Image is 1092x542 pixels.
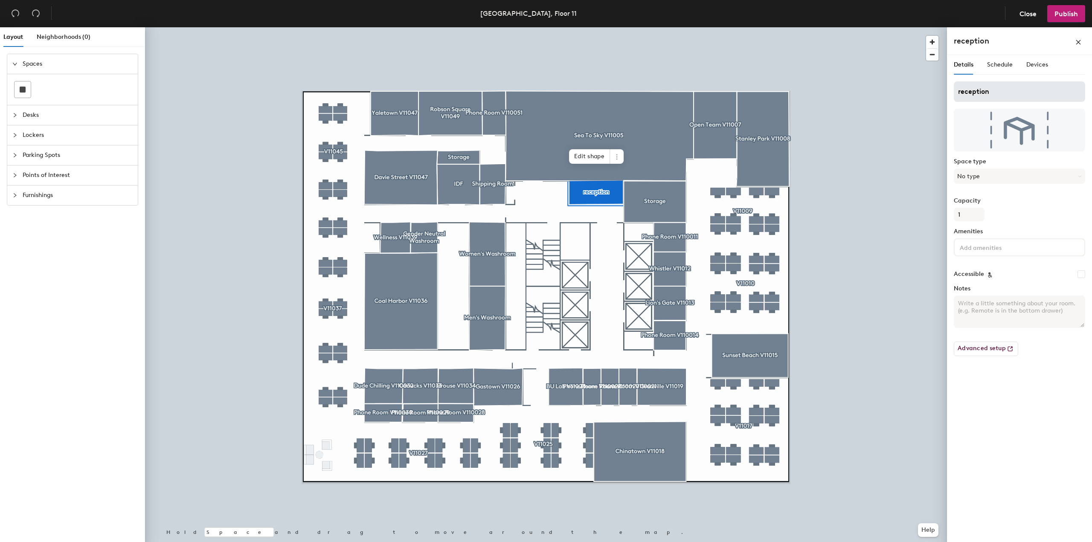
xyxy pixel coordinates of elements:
button: Close [1012,5,1044,22]
span: Spaces [23,54,133,74]
span: collapsed [12,173,17,178]
span: expanded [12,61,17,67]
input: Add amenities [958,242,1035,252]
span: close [1075,39,1081,45]
span: Desks [23,105,133,125]
span: collapsed [12,133,17,138]
span: Furnishings [23,185,133,205]
button: Help [918,523,938,537]
span: collapsed [12,153,17,158]
span: Close [1019,10,1037,18]
img: The space named reception [954,109,1085,151]
label: Notes [954,285,1085,292]
label: Accessible [954,271,984,278]
button: No type [954,168,1085,184]
button: Advanced setup [954,342,1018,356]
span: Parking Spots [23,145,133,165]
span: Edit shape [569,149,610,164]
span: Devices [1026,61,1048,68]
label: Space type [954,158,1085,165]
span: Details [954,61,973,68]
button: Undo (⌘ + Z) [7,5,24,22]
span: Points of Interest [23,165,133,185]
label: Capacity [954,197,1085,204]
span: Neighborhoods (0) [37,33,90,41]
span: Schedule [987,61,1013,68]
button: Redo (⌘ + ⇧ + Z) [27,5,44,22]
button: Publish [1047,5,1085,22]
span: Lockers [23,125,133,145]
label: Amenities [954,228,1085,235]
span: Publish [1054,10,1078,18]
span: collapsed [12,113,17,118]
span: collapsed [12,193,17,198]
h4: reception [954,35,989,46]
div: [GEOGRAPHIC_DATA], Floor 11 [480,8,577,19]
span: Layout [3,33,23,41]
